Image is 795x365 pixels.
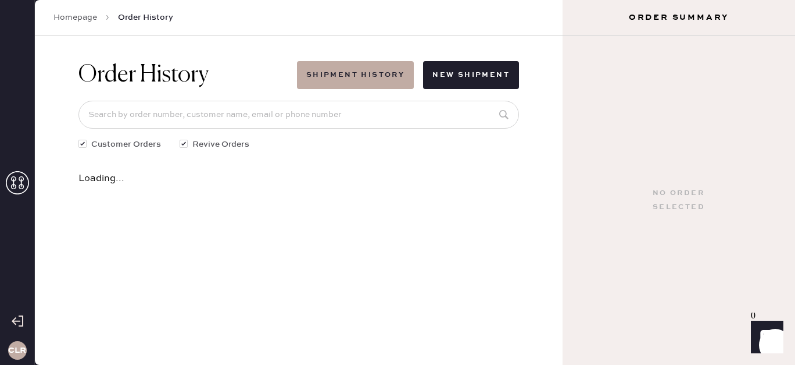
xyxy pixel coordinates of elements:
[118,12,173,23] span: Order History
[91,138,161,151] span: Customer Orders
[78,61,209,89] h1: Order History
[78,174,519,183] div: Loading...
[653,186,705,214] div: No order selected
[8,346,26,355] h3: CLR
[297,61,414,89] button: Shipment History
[423,61,519,89] button: New Shipment
[563,12,795,23] h3: Order Summary
[740,313,790,363] iframe: Front Chat
[192,138,249,151] span: Revive Orders
[53,12,97,23] a: Homepage
[78,101,519,129] input: Search by order number, customer name, email or phone number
